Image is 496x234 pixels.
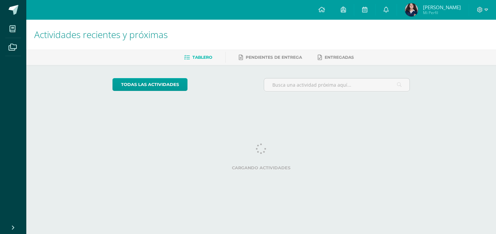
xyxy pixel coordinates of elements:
[34,28,168,41] span: Actividades recientes y próximas
[423,4,461,11] span: [PERSON_NAME]
[423,10,461,15] span: Mi Perfil
[325,55,354,60] span: Entregadas
[318,52,354,63] a: Entregadas
[246,55,302,60] span: Pendientes de entrega
[264,78,410,91] input: Busca una actividad próxima aquí...
[112,165,410,170] label: Cargando actividades
[405,3,418,16] img: c43fd42d9fe7084e78edec5b273b0423.png
[112,78,187,91] a: todas las Actividades
[192,55,212,60] span: Tablero
[184,52,212,63] a: Tablero
[239,52,302,63] a: Pendientes de entrega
